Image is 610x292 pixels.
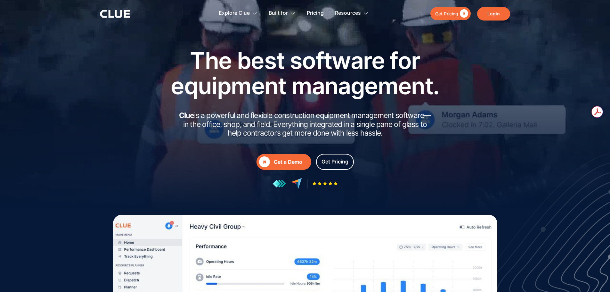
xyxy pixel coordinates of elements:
[272,179,286,188] img: reviews at getapp
[219,3,257,23] div: Explore Clue
[458,10,468,18] div: 
[430,7,471,20] a: Get Pricing
[179,111,194,120] strong: Clue
[335,3,369,23] div: Resources
[477,7,510,21] a: Login
[219,3,250,23] div: Explore Clue
[424,111,431,120] strong: —
[291,178,302,189] img: reviews at capterra
[335,3,361,23] div: Resources
[256,154,311,170] a: Get a Demo
[274,158,309,166] div: Get a Demo
[435,10,458,18] div: Get Pricing
[312,181,338,186] img: Five-star rating icon
[316,154,354,170] a: Get Pricing
[307,3,324,23] a: Pricing
[578,261,610,292] iframe: Chat Widget
[177,111,433,138] h2: is a powerful and flexible construction equipment management software in the office, shop, and fi...
[269,3,296,23] div: Built for
[269,3,288,23] div: Built for
[321,158,348,166] div: Get Pricing
[259,156,270,167] div: 
[161,48,449,98] h1: The best software for equipment management.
